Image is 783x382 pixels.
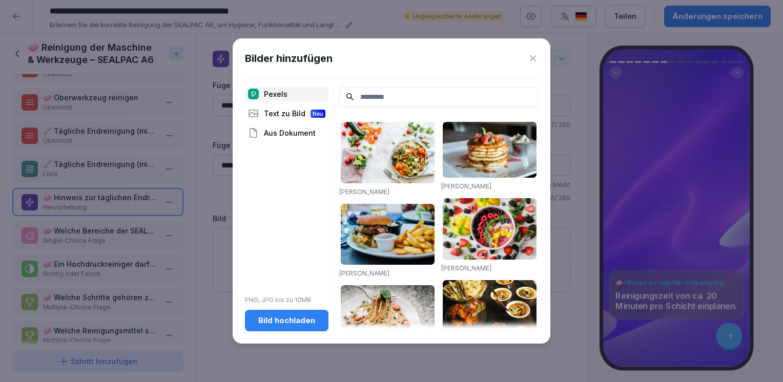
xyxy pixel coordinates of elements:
[341,122,435,183] img: pexels-photo-1640777.jpeg
[245,295,328,305] p: PNG, JPG bis zu 10MB
[339,188,389,196] a: [PERSON_NAME]
[245,126,328,140] div: Aus Dokument
[443,122,537,178] img: pexels-photo-376464.jpeg
[341,285,435,347] img: pexels-photo-1279330.jpeg
[443,198,537,260] img: pexels-photo-1099680.jpeg
[245,51,333,66] h1: Bilder hinzufügen
[441,182,491,190] a: [PERSON_NAME]
[441,264,491,272] a: [PERSON_NAME]
[443,280,537,331] img: pexels-photo-958545.jpeg
[248,89,259,99] img: pexels.png
[245,310,328,331] button: Bild hochladen
[311,110,325,118] div: Neu
[253,315,320,326] div: Bild hochladen
[341,204,435,265] img: pexels-photo-70497.jpeg
[245,107,328,121] div: Text zu Bild
[339,269,389,277] a: [PERSON_NAME]
[245,87,328,101] div: Pexels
